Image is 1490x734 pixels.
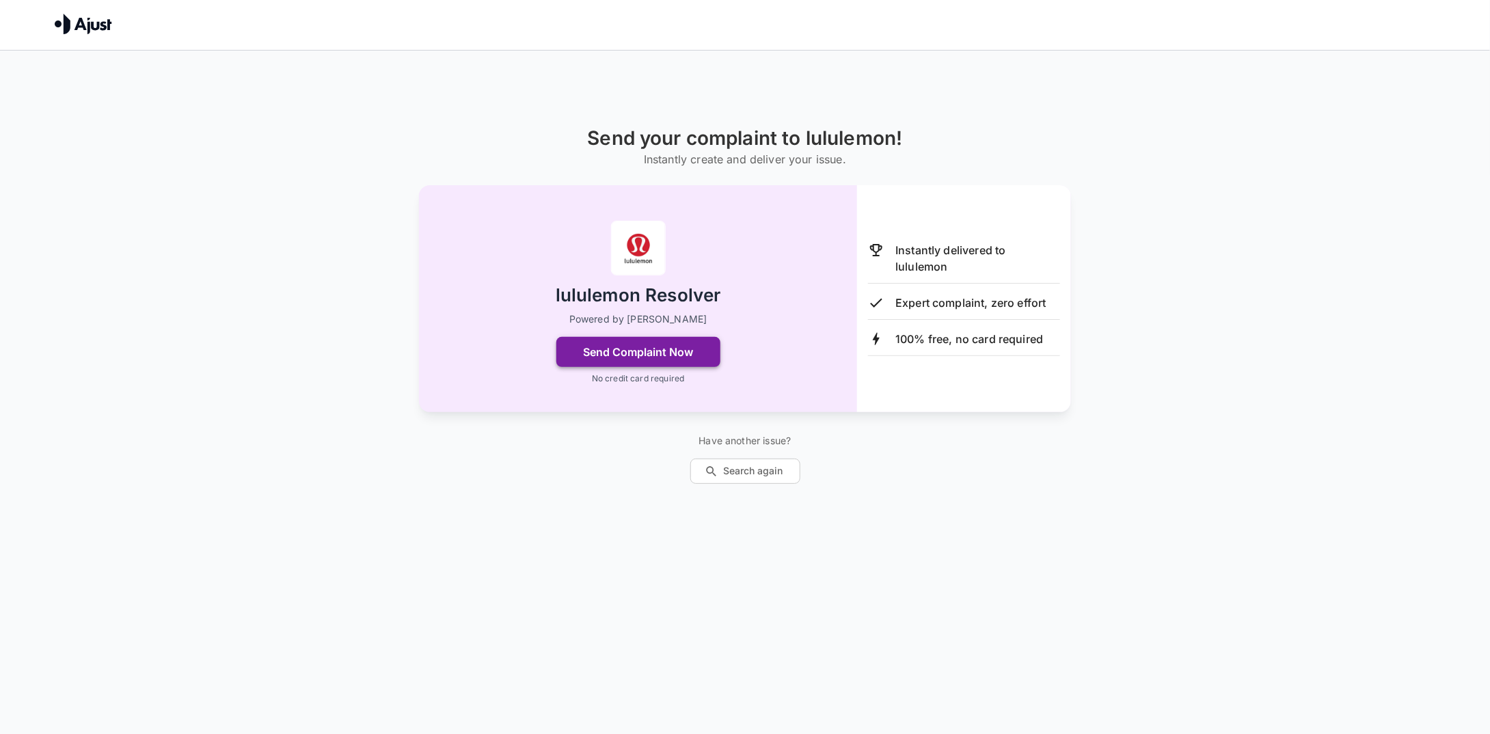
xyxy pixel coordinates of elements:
p: Instantly delivered to lululemon [895,242,1060,275]
p: 100% free, no card required [895,331,1043,347]
p: Powered by [PERSON_NAME] [569,312,707,326]
h2: lululemon Resolver [556,284,721,308]
img: lululemon [611,221,666,275]
p: No credit card required [592,372,684,385]
p: Expert complaint, zero effort [895,295,1046,311]
img: Ajust [55,14,112,34]
h1: Send your complaint to lululemon! [588,127,903,150]
button: Send Complaint Now [556,337,720,367]
h6: Instantly create and deliver your issue. [588,150,903,169]
p: Have another issue? [690,434,800,448]
button: Search again [690,459,800,484]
